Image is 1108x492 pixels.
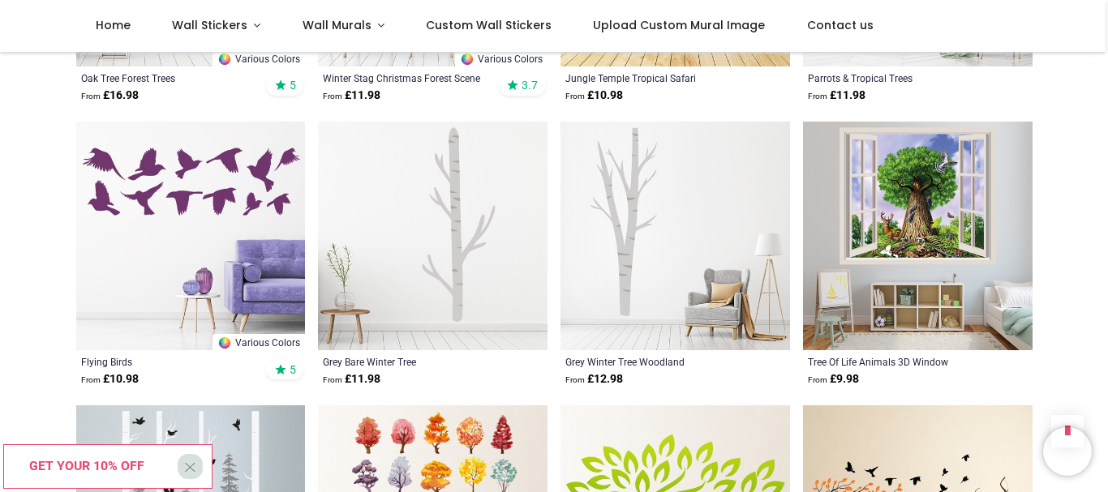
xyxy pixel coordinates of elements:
span: Contact us [807,17,874,33]
span: Wall Murals [303,17,371,33]
img: Tree Of Life Animals 3D Window Wall Sticker [803,122,1033,351]
span: From [323,92,342,101]
span: From [565,375,585,384]
a: Grey Bare Winter Tree [323,355,499,368]
a: Tree Of Life Animals 3D Window [808,355,984,368]
img: Flying Birds Wall Sticker [76,122,306,351]
span: 5 [290,362,296,377]
strong: £ 12.98 [565,371,623,387]
a: Various Colors [455,50,548,66]
a: Flying Birds [81,355,257,368]
span: From [808,92,827,101]
strong: £ 11.98 [323,371,380,387]
img: Color Wheel [217,52,232,66]
span: From [81,92,101,101]
img: Grey Bare Winter Tree Wall Sticker [318,122,548,351]
span: 5 [290,78,296,92]
a: Oak Tree Forest Trees [81,71,257,84]
span: Wall Stickers [172,17,247,33]
strong: £ 11.98 [323,88,380,104]
img: Color Wheel [460,52,475,66]
strong: £ 9.98 [808,371,859,387]
a: Various Colors [213,334,305,350]
a: Winter Stag Christmas Forest Scene [323,71,499,84]
a: Various Colors [213,50,305,66]
span: Custom Wall Stickers [426,17,552,33]
span: From [81,375,101,384]
img: Grey Winter Tree Woodland Wall Sticker [560,122,790,351]
strong: £ 10.98 [81,371,139,387]
span: From [808,375,827,384]
strong: £ 10.98 [565,88,623,104]
span: From [565,92,585,101]
span: From [323,375,342,384]
strong: £ 11.98 [808,88,865,104]
a: Grey Winter Tree Woodland [565,355,741,368]
strong: £ 16.98 [81,88,139,104]
img: Color Wheel [217,336,232,350]
span: Home [96,17,131,33]
span: 3.7 [522,78,538,92]
iframe: Brevo live chat [1043,427,1092,476]
span: Upload Custom Mural Image [593,17,765,33]
a: Jungle Temple Tropical Safari [565,71,741,84]
a: Parrots & Tropical Trees [808,71,984,84]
